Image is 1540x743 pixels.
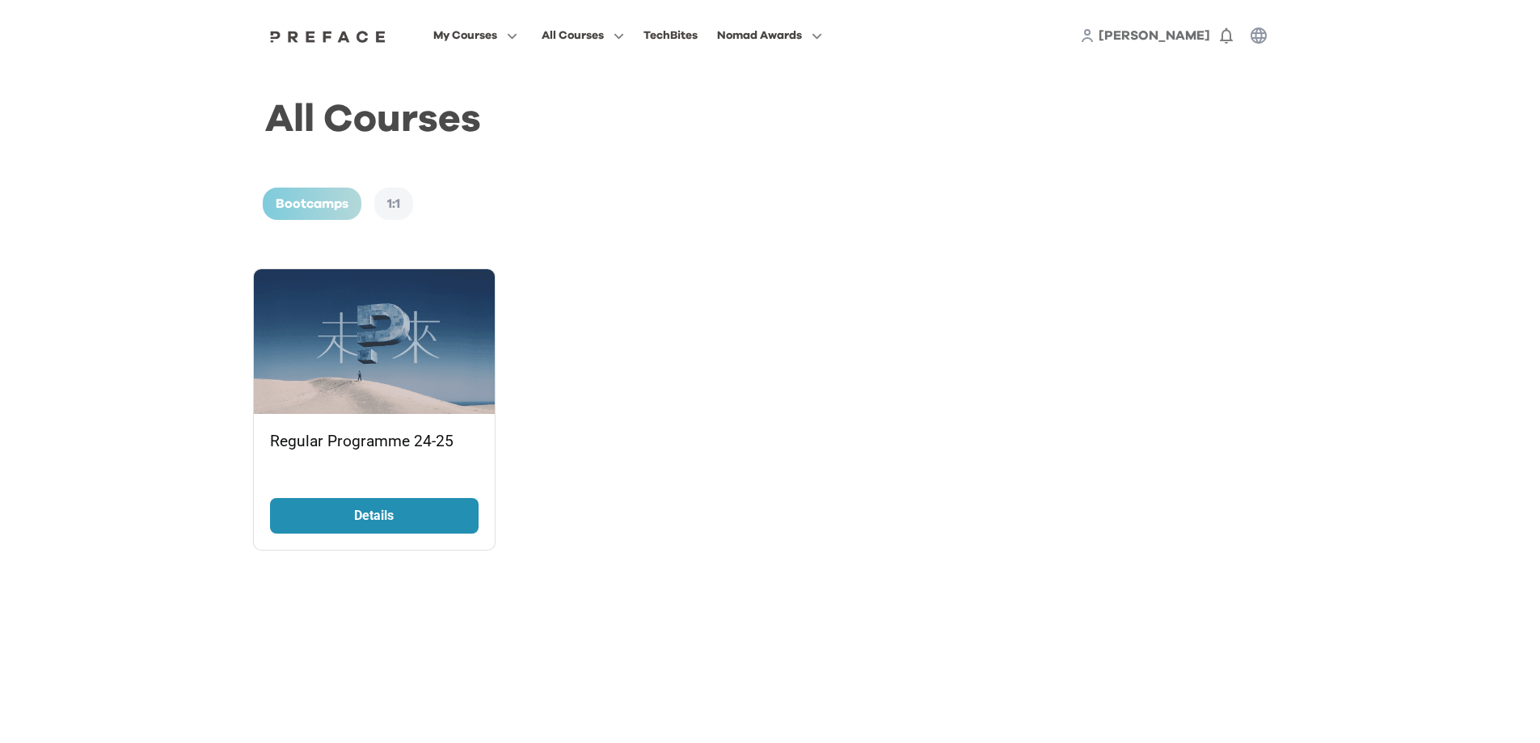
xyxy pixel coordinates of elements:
a: [PERSON_NAME] [1099,26,1210,45]
a: Details [270,498,479,534]
img: Preface Logo [266,30,390,43]
div: Bootcamps [263,188,361,220]
h1: All Courses [253,91,1288,188]
button: My Courses [428,25,522,46]
p: Regular Programme 24-25 [270,430,479,454]
img: image [254,269,495,414]
span: All Courses [542,26,604,45]
div: TechBites [643,26,698,45]
span: My Courses [433,26,497,45]
div: 1:1 [374,188,413,220]
button: Nomad Awards [712,25,827,46]
p: Details [314,506,435,526]
button: All Courses [537,25,629,46]
span: [PERSON_NAME] [1099,29,1210,42]
span: Nomad Awards [717,26,802,45]
a: Preface Logo [266,29,390,42]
